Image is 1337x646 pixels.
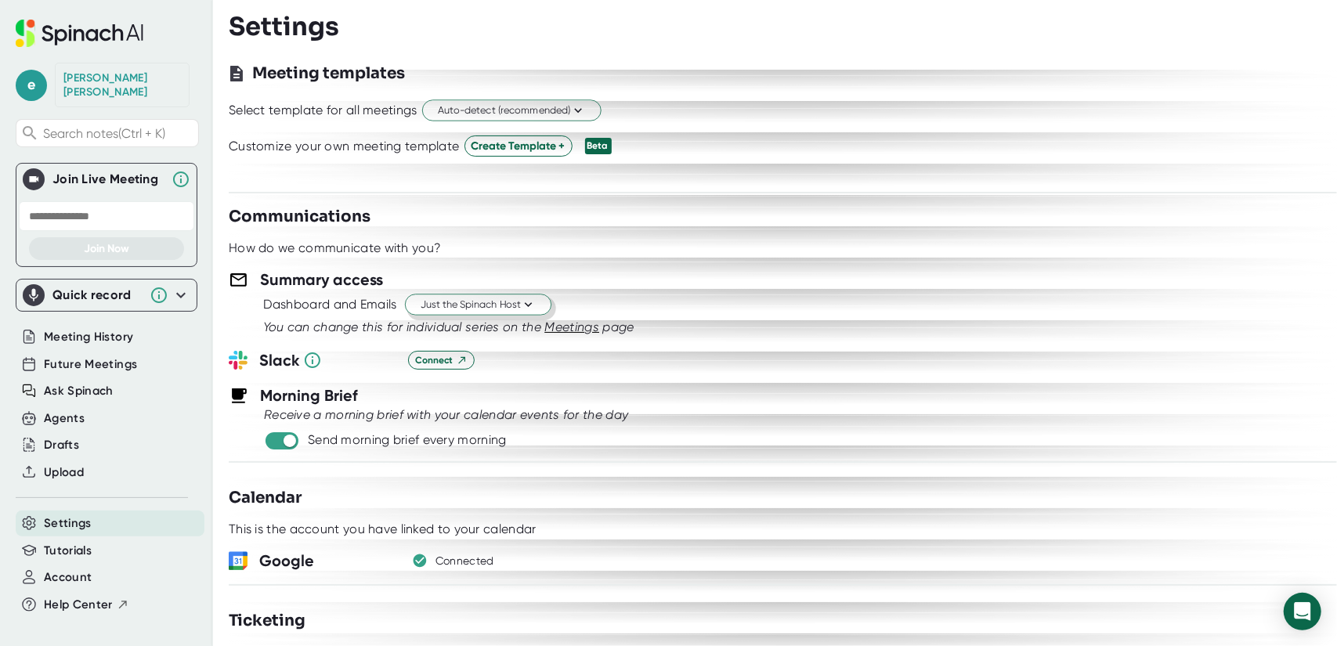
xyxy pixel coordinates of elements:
[229,551,248,570] img: wORq9bEjBjwFQAAAABJRU5ErkJggg==
[264,407,628,422] i: Receive a morning brief with your calendar events for the day
[44,436,79,454] button: Drafts
[52,287,142,303] div: Quick record
[259,348,396,372] h3: Slack
[544,318,599,337] button: Meetings
[44,328,133,346] button: Meeting History
[259,549,396,572] h3: Google
[23,280,190,311] div: Quick record
[44,464,84,482] button: Upload
[44,410,85,428] button: Agents
[29,237,184,260] button: Join Now
[260,384,358,407] h3: Morning Brief
[44,514,92,532] button: Settings
[44,596,113,614] span: Help Center
[63,71,181,99] div: Evan Reiser
[44,596,129,614] button: Help Center
[438,103,586,118] span: Auto-detect (recommended)
[229,103,417,118] div: Select template for all meetings
[263,297,397,312] div: Dashboard and Emails
[84,242,129,255] span: Join Now
[229,139,460,154] div: Customize your own meeting template
[44,382,114,400] button: Ask Spinach
[421,298,536,312] span: Just the Spinach Host
[405,294,551,316] button: Just the Spinach Host
[544,319,599,334] span: Meetings
[408,351,475,370] button: Connect
[229,205,370,229] h3: Communications
[229,521,537,537] div: This is the account you have linked to your calendar
[464,135,573,157] button: Create Template +
[435,554,494,568] div: Connected
[16,70,47,101] span: e
[585,138,612,154] div: Beta
[422,100,602,121] button: Auto-detect (recommended)
[252,62,405,85] h3: Meeting templates
[229,12,339,42] h3: Settings
[52,171,164,187] div: Join Live Meeting
[229,609,305,633] h3: Ticketing
[229,486,302,510] h3: Calendar
[26,171,42,187] img: Join Live Meeting
[308,432,507,448] div: Send morning brief every morning
[415,353,468,367] span: Connect
[44,355,137,374] button: Future Meetings
[43,126,194,141] span: Search notes (Ctrl + K)
[472,138,566,154] span: Create Template +
[1284,593,1321,630] div: Open Intercom Messenger
[263,319,634,334] i: You can change this for individual series on the page
[23,164,190,195] div: Join Live MeetingJoin Live Meeting
[44,542,92,560] button: Tutorials
[229,240,441,256] div: How do we communicate with you?
[260,268,383,291] h3: Summary access
[44,568,92,586] button: Account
